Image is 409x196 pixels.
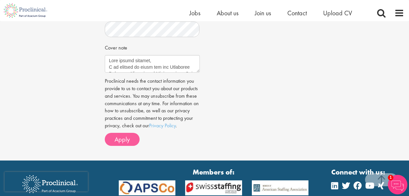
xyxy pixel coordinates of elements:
[105,55,200,73] textarea: Lore ipsumd sitamet, C ad elitsed do eiusm tem inc Utlaboree Dolorema Aliq enim ad Minimveniam. Q...
[247,180,313,195] img: APSCo
[115,135,130,144] span: Apply
[255,9,271,17] a: Join us
[180,180,247,195] img: APSCo
[105,133,140,146] button: Apply
[114,180,180,195] img: APSCo
[119,167,309,177] strong: Members of:
[217,9,239,17] a: About us
[388,175,407,194] img: Chatbot
[105,42,127,52] label: Cover note
[388,175,393,180] span: 1
[149,122,176,129] a: Privacy Policy
[5,172,88,191] iframe: reCAPTCHA
[189,9,200,17] a: Jobs
[323,9,352,17] a: Upload CV
[105,77,200,130] p: Proclinical needs the contact information you provide to us to contact you about our products and...
[287,9,307,17] a: Contact
[331,167,387,177] strong: Connect with us:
